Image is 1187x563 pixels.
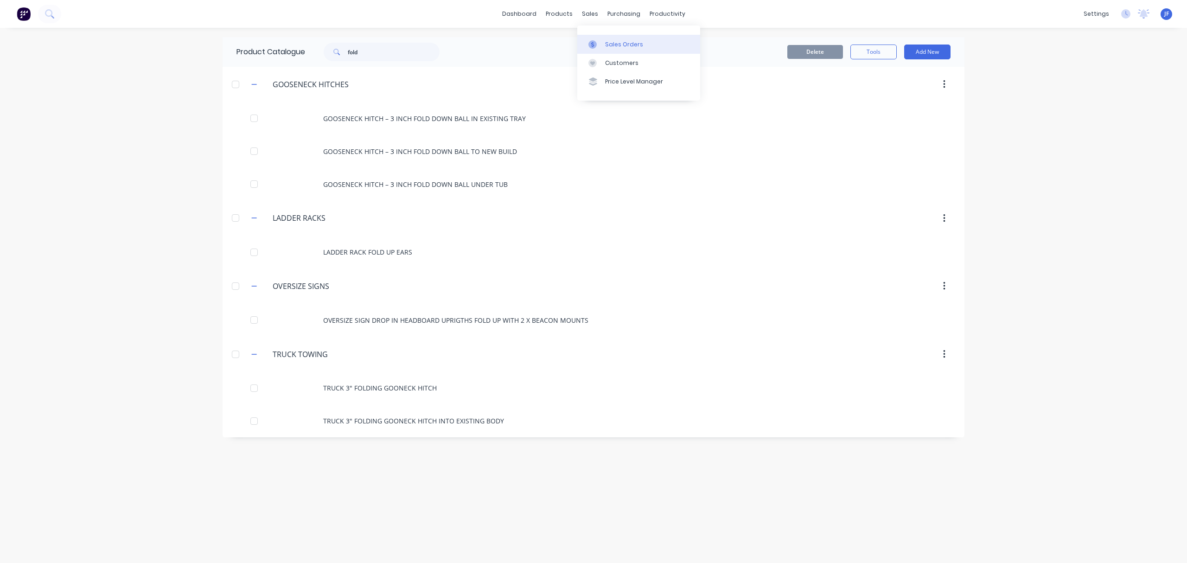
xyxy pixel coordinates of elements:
[904,45,951,59] button: Add New
[273,349,383,360] input: Enter category name
[223,135,964,168] div: GOOSENECK HITCH – 3 INCH FOLD DOWN BALL TO NEW BUILD
[605,40,643,49] div: Sales Orders
[850,45,897,59] button: Tools
[577,7,603,21] div: sales
[273,281,383,292] input: Enter category name
[1164,10,1169,18] span: JF
[223,37,305,67] div: Product Catalogue
[223,102,964,135] div: GOOSENECK HITCH – 3 INCH FOLD DOWN BALL IN EXISTING TRAY
[605,59,638,67] div: Customers
[603,7,645,21] div: purchasing
[645,7,690,21] div: productivity
[223,304,964,337] div: OVERSIZE SIGN DROP IN HEADBOARD UPRIGTHS FOLD UP WITH 2 X BEACON MOUNTS
[577,35,700,53] a: Sales Orders
[1079,7,1114,21] div: settings
[223,371,964,404] div: TRUCK 3" FOLDING GOONECK HITCH
[273,79,383,90] input: Enter category name
[223,404,964,437] div: TRUCK 3" FOLDING GOONECK HITCH INTO EXISTING BODY
[17,7,31,21] img: Factory
[541,7,577,21] div: products
[223,168,964,201] div: GOOSENECK HITCH – 3 INCH FOLD DOWN BALL UNDER TUB
[498,7,541,21] a: dashboard
[605,77,663,86] div: Price Level Manager
[787,45,843,59] button: Delete
[348,43,440,61] input: Search...
[223,236,964,269] div: LADDER RACK FOLD UP EARS
[273,212,383,224] input: Enter category name
[577,54,700,72] a: Customers
[577,72,700,91] a: Price Level Manager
